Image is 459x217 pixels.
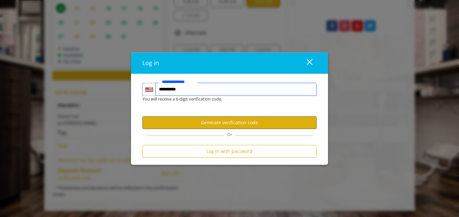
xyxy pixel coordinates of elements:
[142,59,159,67] span: Log in
[224,132,235,138] span: Or
[138,96,312,103] div: You will receive a 6-digit verification code.
[295,57,317,70] button: close dialog
[142,116,317,129] button: Generate verification code
[299,58,312,68] div: close dialog
[142,83,155,96] div: Country
[142,145,317,158] button: Log in with password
